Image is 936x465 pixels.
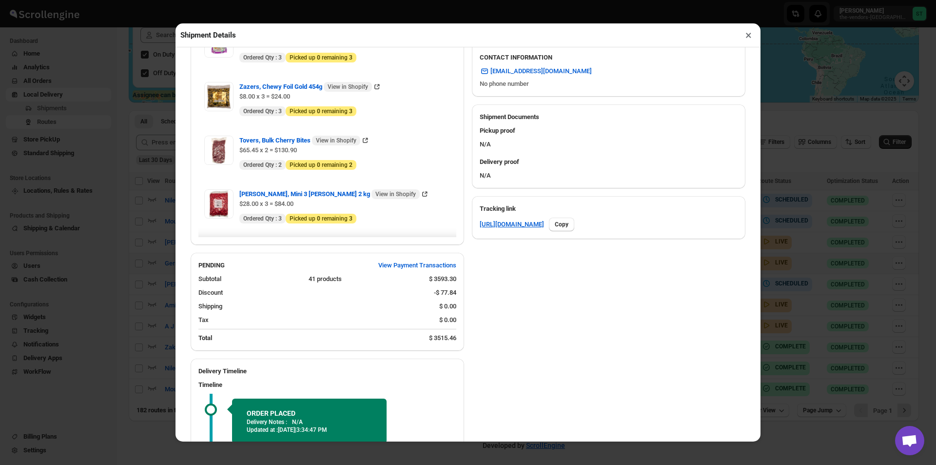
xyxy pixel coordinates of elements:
b: 2 [349,162,352,168]
h2: PENDING [198,261,225,270]
div: $ 3593.30 [429,274,456,284]
div: 41 products [309,274,421,284]
span: Copy [555,221,568,228]
h2: ORDER PLACED [247,408,372,418]
span: [PERSON_NAME], Mini 3 [PERSON_NAME] 2 kg [239,189,420,199]
span: $65.45 x 2 = $130.90 [239,146,297,154]
b: 0 [317,162,320,168]
img: Item [204,136,234,165]
span: Picked up remaining [290,161,352,169]
a: [EMAIL_ADDRESS][DOMAIN_NAME] [474,63,598,79]
h3: Timeline [198,380,456,390]
span: [EMAIL_ADDRESS][DOMAIN_NAME] [490,66,592,76]
button: Copy [549,218,574,231]
button: View Payment Transactions [372,258,462,273]
b: 3 [278,54,282,61]
a: [URL][DOMAIN_NAME] [480,220,544,229]
div: $ 3515.46 [429,333,456,343]
div: Shipping [198,302,431,311]
b: 3 [278,108,282,115]
span: View Payment Transactions [378,261,456,270]
span: View in Shopify [316,137,356,144]
div: N/A [472,122,745,153]
div: Discount [198,288,426,298]
span: Ordered Qty : [243,161,282,169]
span: View in Shopify [328,83,368,91]
b: 3 [349,108,352,115]
h2: Shipment Documents [480,112,738,122]
h2: Shipment Details [180,30,236,40]
h3: CONTACT INFORMATION [480,53,738,62]
div: -$ 77.84 [434,288,456,298]
span: Picked up remaining [290,107,352,115]
span: Zazers, Chewy Foil Gold 454g [239,82,372,92]
span: [DATE] | 3:34:47 PM [278,426,327,433]
b: 0 [317,108,320,115]
h2: Delivery Timeline [198,366,456,376]
a: [PERSON_NAME], Mini 3 [PERSON_NAME] 2 kg View in Shopify [239,190,429,198]
div: Subtotal [198,274,301,284]
h3: Tracking link [480,204,738,214]
div: $ 0.00 [439,302,456,311]
p: N/A [292,418,303,426]
span: $28.00 x 3 = $84.00 [239,200,293,207]
h3: Pickup proof [480,126,738,136]
b: 0 [317,54,320,61]
a: Tovers, Bulk Cherry Bites View in Shopify [239,137,370,144]
span: Ordered Qty : [243,107,282,115]
div: N/A [472,153,745,188]
img: Item [204,189,234,219]
b: 2 [278,162,282,168]
p: Delivery Notes : [247,418,287,426]
div: Tax [198,315,431,325]
b: 3 [349,54,352,61]
span: Ordered Qty : [243,215,282,222]
span: Tovers, Bulk Cherry Bites [239,136,360,145]
span: No phone number [480,80,529,87]
button: × [741,28,756,42]
b: 0 [317,215,320,222]
span: Picked up remaining [290,215,352,222]
span: View in Shopify [375,190,416,198]
a: Zazers, Chewy Foil Gold 454g View in Shopify [239,83,382,90]
h3: Delivery proof [480,157,738,167]
img: Item [204,82,234,111]
p: Updated at : [247,426,372,434]
div: $ 0.00 [439,315,456,325]
a: Open chat [895,426,924,455]
span: Ordered Qty : [243,54,282,61]
b: Total [198,334,212,342]
span: $8.00 x 3 = $24.00 [239,93,290,100]
b: 3 [278,215,282,222]
span: Picked up remaining [290,54,352,61]
b: 3 [349,215,352,222]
